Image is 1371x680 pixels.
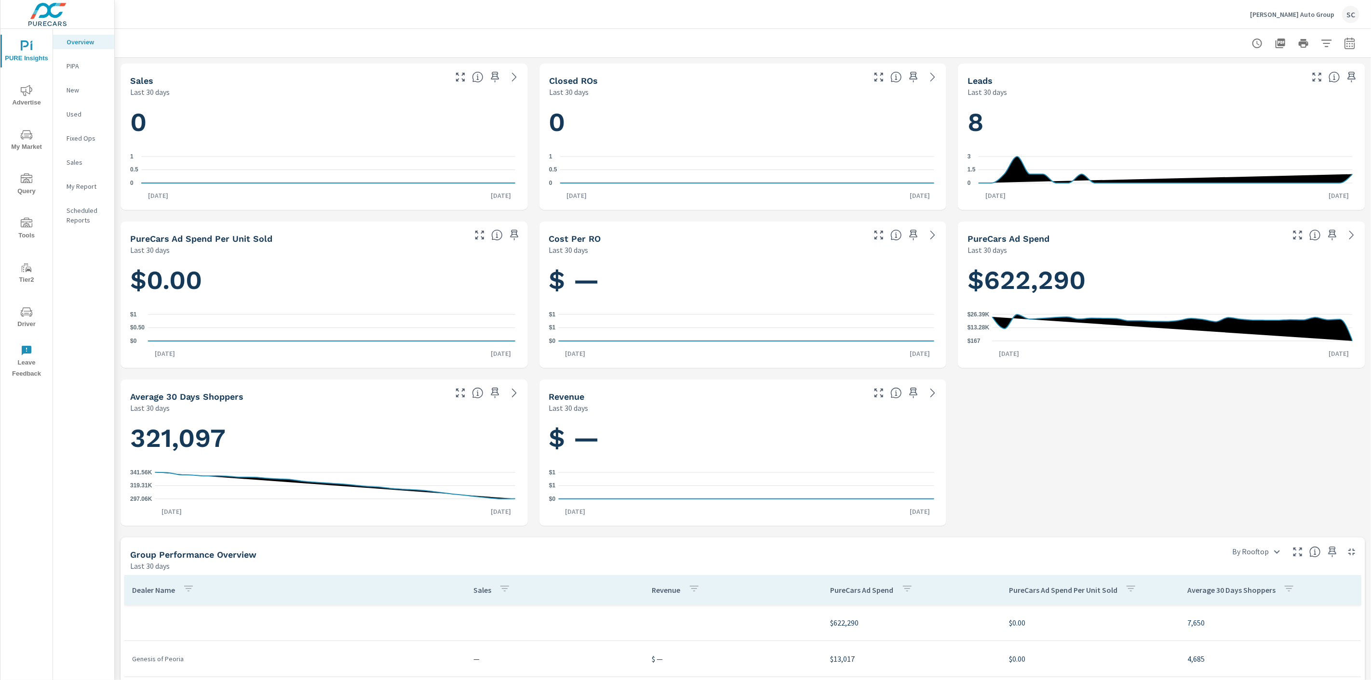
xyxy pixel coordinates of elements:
div: Scheduled Reports [53,203,114,227]
p: [DATE] [560,191,594,200]
p: [DATE] [1322,349,1356,358]
button: Make Fullscreen [1290,544,1305,560]
div: PIPA [53,59,114,73]
p: Last 30 days [130,244,170,256]
h5: Leads [968,76,993,86]
text: 319.31K [130,483,152,489]
text: 0 [968,180,971,186]
text: 0 [549,180,552,186]
text: 1.5 [968,167,976,173]
p: $622,290 [831,617,994,628]
span: A rolling 30 day total of daily Shoppers on the dealership website, averaged over the selected da... [472,387,484,399]
text: 1 [130,153,134,160]
text: 341.56K [130,469,152,476]
div: Fixed Ops [53,131,114,145]
p: Average 30 Days Shoppers [1187,585,1276,595]
p: $0.00 [1009,617,1172,628]
button: Make Fullscreen [871,227,887,243]
button: Make Fullscreen [453,69,468,85]
button: Make Fullscreen [1309,69,1325,85]
p: Scheduled Reports [67,206,107,225]
div: Sales [53,155,114,170]
p: $ — [652,653,815,665]
p: [DATE] [903,191,937,200]
p: Fixed Ops [67,133,107,143]
h5: PureCars Ad Spend Per Unit Sold [130,234,272,244]
p: PureCars Ad Spend [831,585,894,595]
span: Save this to your personalized report [487,69,503,85]
h1: 321,097 [130,422,518,455]
p: [DATE] [148,349,182,358]
p: [DATE] [484,349,518,358]
span: Number of Repair Orders Closed by the selected dealership group over the selected time range. [So... [890,71,902,83]
text: 3 [968,153,971,160]
p: [DATE] [558,349,592,358]
h1: $0.00 [130,264,518,297]
h1: 0 [549,106,937,139]
p: Used [67,109,107,119]
div: My Report [53,179,114,194]
text: $0 [549,496,556,502]
p: Genesis of Peoria [132,654,458,664]
h5: Sales [130,76,153,86]
text: $0 [549,338,556,344]
p: Last 30 days [549,402,589,414]
p: [DATE] [1322,191,1356,200]
text: $1 [130,311,137,318]
span: Save this to your personalized report [906,385,921,401]
p: [DATE] [903,507,937,516]
h1: 8 [968,106,1356,139]
span: Advertise [3,85,50,108]
p: PIPA [67,61,107,71]
text: $1 [549,325,556,331]
button: Make Fullscreen [472,227,487,243]
p: [DATE] [155,507,188,516]
button: Make Fullscreen [871,385,887,401]
text: 0.5 [549,167,557,173]
span: Save this to your personalized report [1344,69,1359,85]
p: Last 30 days [549,244,589,256]
span: Driver [3,306,50,330]
a: See more details in report [507,385,522,401]
div: By Rooftop [1226,543,1286,560]
span: Save this to your personalized report [1325,227,1340,243]
p: [DATE] [484,507,518,516]
p: My Report [67,182,107,191]
div: Used [53,107,114,121]
span: Leave Feedback [3,345,50,379]
button: Minimize Widget [1344,544,1359,560]
h5: Revenue [549,392,585,402]
a: See more details in report [1344,227,1359,243]
span: Save this to your personalized report [1325,544,1340,560]
span: Number of Leads generated from PureCars Tools for the selected dealership group over the selected... [1329,71,1340,83]
p: Sales [473,585,491,595]
div: Overview [53,35,114,49]
text: 1 [549,153,552,160]
p: Last 30 days [130,560,170,572]
p: New [67,85,107,95]
div: SC [1342,6,1359,23]
text: $1 [549,483,556,489]
p: [DATE] [141,191,175,200]
h5: Cost per RO [549,234,601,244]
p: Sales [67,157,107,167]
span: Save this to your personalized report [507,227,522,243]
text: 0 [130,180,134,186]
div: nav menu [0,29,53,383]
text: $13.28K [968,325,990,331]
button: "Export Report to PDF" [1271,34,1290,53]
text: $26.39K [968,311,990,318]
p: 4,685 [1187,653,1353,665]
span: My Market [3,129,50,153]
span: Number of vehicles sold by the dealership over the selected date range. [Source: This data is sou... [472,71,484,83]
p: Last 30 days [549,86,589,98]
text: $167 [968,338,981,344]
button: Select Date Range [1340,34,1359,53]
p: — [473,653,636,665]
p: Last 30 days [968,86,1007,98]
p: [DATE] [979,191,1012,200]
a: See more details in report [925,227,941,243]
button: Make Fullscreen [453,385,468,401]
p: 7,650 [1187,617,1353,628]
span: Save this to your personalized report [487,385,503,401]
